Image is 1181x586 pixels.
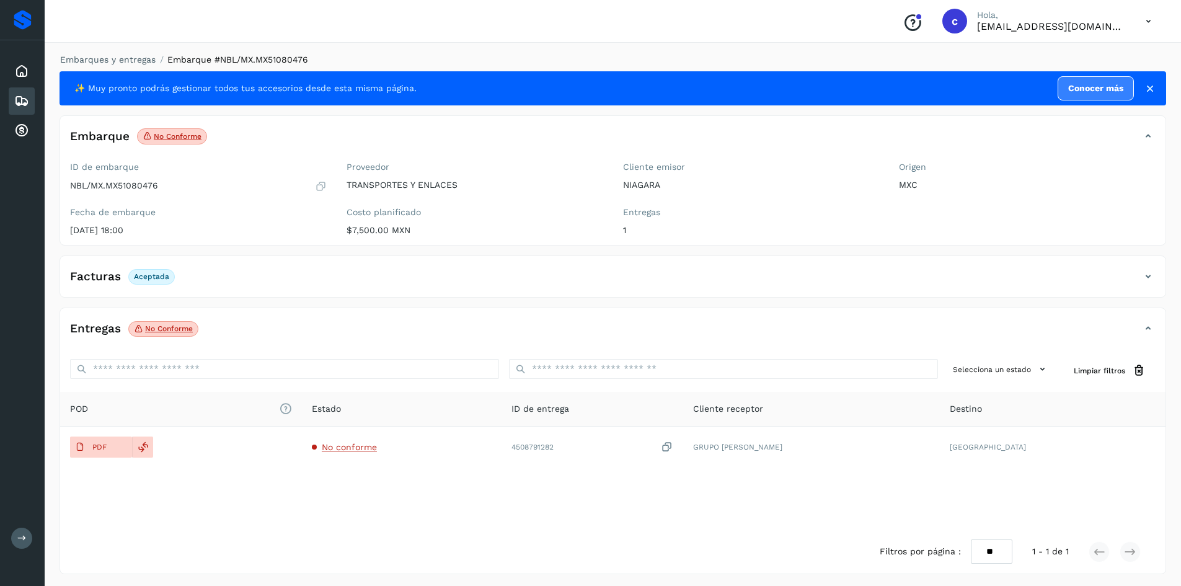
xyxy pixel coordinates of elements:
[60,126,1166,157] div: EmbarqueNo conforme
[511,441,674,454] div: 4508791282
[70,130,130,144] h4: Embarque
[70,270,121,284] h4: Facturas
[1058,76,1134,100] a: Conocer más
[70,322,121,336] h4: Entregas
[948,359,1054,380] button: Selecciona un estado
[70,207,327,218] label: Fecha de embarque
[347,162,603,172] label: Proveedor
[60,266,1166,297] div: FacturasAceptada
[977,20,1126,32] p: cuentas3@enlacesmet.com.mx
[511,402,569,415] span: ID de entrega
[899,180,1156,190] p: MXC
[347,225,603,236] p: $7,500.00 MXN
[70,402,292,415] span: POD
[940,427,1166,468] td: [GEOGRAPHIC_DATA]
[132,437,153,458] div: Reemplazar POD
[347,207,603,218] label: Costo planificado
[623,180,880,190] p: NIAGARA
[154,132,201,141] p: No conforme
[880,545,961,558] span: Filtros por página :
[977,10,1126,20] p: Hola,
[623,225,880,236] p: 1
[1064,359,1156,382] button: Limpiar filtros
[1074,365,1125,376] span: Limpiar filtros
[693,402,763,415] span: Cliente receptor
[312,402,341,415] span: Estado
[70,180,158,191] p: NBL/MX.MX51080476
[623,207,880,218] label: Entregas
[623,162,880,172] label: Cliente emisor
[9,58,35,85] div: Inicio
[950,402,982,415] span: Destino
[322,442,377,452] span: No conforme
[899,162,1156,172] label: Origen
[70,162,327,172] label: ID de embarque
[70,225,327,236] p: [DATE] 18:00
[167,55,308,64] span: Embarque #NBL/MX.MX51080476
[347,180,603,190] p: TRANSPORTES Y ENLACES
[92,443,107,451] p: PDF
[70,437,132,458] button: PDF
[74,82,417,95] span: ✨ Muy pronto podrás gestionar todos tus accesorios desde esta misma página.
[683,427,939,468] td: GRUPO [PERSON_NAME]
[9,117,35,144] div: Cuentas por cobrar
[145,324,193,333] p: No conforme
[60,53,1166,66] nav: breadcrumb
[60,318,1166,349] div: EntregasNo conforme
[134,272,169,281] p: Aceptada
[9,87,35,115] div: Embarques
[1032,545,1069,558] span: 1 - 1 de 1
[60,55,156,64] a: Embarques y entregas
